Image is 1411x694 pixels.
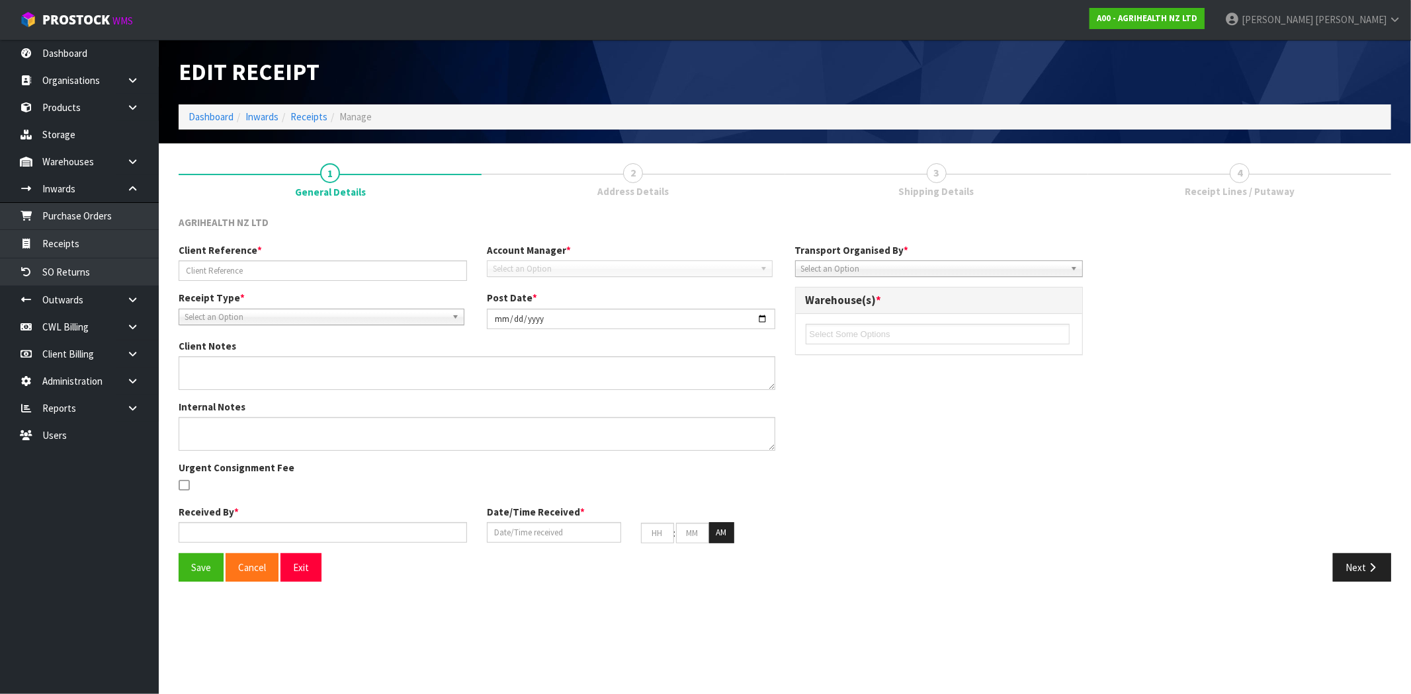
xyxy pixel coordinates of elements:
[806,294,1073,307] h3: Warehouse(s)
[42,11,110,28] span: ProStock
[179,553,224,582] button: Save
[280,553,321,582] button: Exit
[623,163,643,183] span: 2
[295,185,366,199] span: General Details
[179,58,320,86] span: Edit Receipt
[185,309,447,325] span: Select an Option
[1242,13,1313,26] span: [PERSON_NAME]
[709,522,734,543] button: AM
[899,184,974,198] span: Shipping Details
[1185,184,1295,198] span: Receipt Lines / Putaway
[179,216,269,229] span: AGRIHEALTH NZ LTD
[1090,8,1205,29] a: A00 - AGRIHEALTH NZ LTD
[1333,553,1391,582] button: Next
[179,260,467,281] input: Client Reference
[1230,163,1250,183] span: 4
[1315,13,1387,26] span: [PERSON_NAME]
[179,339,236,353] label: Client Notes
[487,522,621,543] input: Date/Time received
[320,163,340,183] span: 1
[487,505,585,519] label: Date/Time Received
[487,243,571,257] label: Account Manager
[226,553,278,582] button: Cancel
[179,400,245,414] label: Internal Notes
[290,110,327,123] a: Receipts
[179,206,1391,592] span: General Details
[179,505,239,519] label: Received By
[597,184,669,198] span: Address Details
[179,243,262,257] label: Client Reference
[493,261,755,277] span: Select an Option
[487,291,537,305] label: Post Date
[112,15,133,27] small: WMS
[179,461,294,475] label: Urgent Consignment Fee
[189,110,234,123] a: Dashboard
[927,163,947,183] span: 3
[245,110,278,123] a: Inwards
[339,110,372,123] span: Manage
[1097,13,1197,24] strong: A00 - AGRIHEALTH NZ LTD
[795,243,909,257] label: Transport Organised By
[676,523,709,543] input: MM
[641,523,674,543] input: HH
[20,11,36,28] img: cube-alt.png
[801,261,1066,277] span: Select an Option
[674,522,676,543] td: :
[179,291,245,305] label: Receipt Type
